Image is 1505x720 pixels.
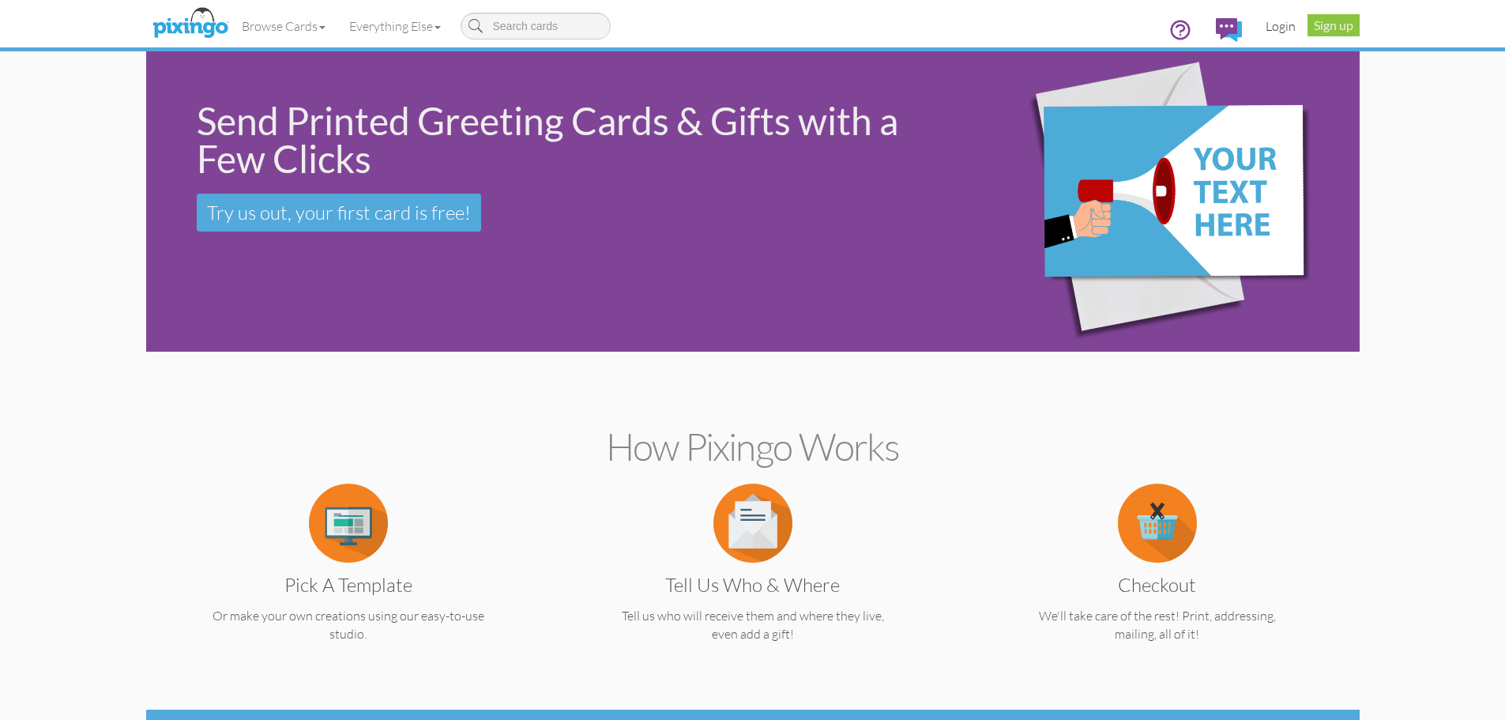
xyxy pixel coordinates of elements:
p: Or make your own creations using our easy-to-use studio. [177,607,520,643]
img: pixingo logo [149,4,232,43]
a: Pick a Template Or make your own creations using our easy-to-use studio. [177,514,520,643]
span: Try us out, your first card is free! [207,201,471,224]
h3: Pick a Template [189,575,508,595]
a: Everything Else [337,6,453,46]
a: Sign up [1307,14,1360,36]
img: item.alt [309,484,388,563]
h3: Checkout [998,575,1317,595]
input: Search cards [461,13,611,40]
h3: Tell us Who & Where [593,575,912,595]
a: Browse Cards [230,6,337,46]
img: eb544e90-0942-4412-bfe0-c610d3f4da7c.png [968,29,1349,375]
h2: How Pixingo works [174,426,1332,468]
a: Try us out, your first card is free! [197,194,481,232]
img: item.alt [1118,484,1197,563]
img: comments.svg [1216,18,1242,42]
a: Tell us Who & Where Tell us who will receive them and where they live, even add a gift! [581,514,924,643]
iframe: Chat [1504,719,1505,720]
img: item.alt [713,484,792,563]
p: Tell us who will receive them and where they live, even add a gift! [581,607,924,643]
a: Checkout We'll take care of the rest! Print, addressing, mailing, all of it! [986,514,1329,643]
a: Login [1254,6,1307,46]
p: We'll take care of the rest! Print, addressing, mailing, all of it! [986,607,1329,643]
div: Send Printed Greeting Cards & Gifts with a Few Clicks [197,102,943,178]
